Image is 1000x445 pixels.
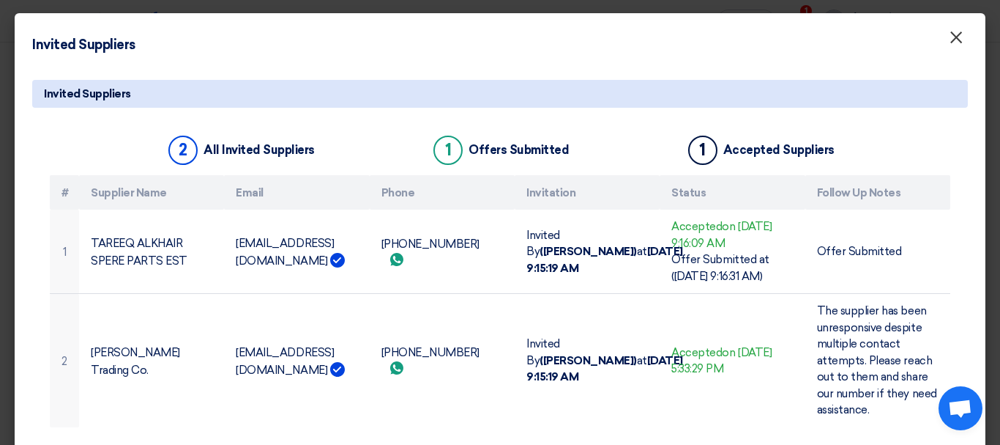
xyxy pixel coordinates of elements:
font: Invited Suppliers [32,37,135,53]
font: 1 [445,140,452,160]
font: Status [671,186,706,199]
font: # [61,186,69,199]
img: Verified Account [330,253,345,268]
font: [EMAIL_ADDRESS][DOMAIN_NAME] [236,346,334,377]
font: × [949,26,963,56]
font: at [637,354,647,367]
font: Invited Suppliers [44,87,131,100]
font: [PHONE_NUMBER] [381,346,480,359]
font: [DATE] 9:15:19 AM [526,245,683,275]
font: ([PERSON_NAME]) [540,354,637,367]
font: TAREEQ ALKHAIR SPERE PARTS EST [91,237,187,268]
font: Offer Submitted at ([DATE] 9:16:31 AM) [671,253,769,283]
font: 2 [179,140,187,160]
font: [PERSON_NAME] Trading Co. [91,346,180,377]
font: at [637,245,647,258]
font: 1 [699,140,706,160]
font: Email [236,186,264,199]
font: Offers Submitted [469,143,569,157]
font: The supplier has been unresponsive despite multiple contact attempts. Please reach out to them an... [817,304,937,416]
font: Offer Submitted [817,245,902,258]
font: Invitation [526,186,575,199]
font: [PHONE_NUMBER] [381,238,480,251]
font: ([PERSON_NAME]) [540,245,637,258]
font: [EMAIL_ADDRESS][DOMAIN_NAME] [236,237,334,268]
font: Accepted Suppliers [723,143,835,157]
font: Accepted [671,220,722,233]
font: Phone [381,186,415,199]
div: Open chat [939,386,982,430]
button: Close [937,23,975,53]
font: on [DATE] 9:16:09 AM [671,220,772,250]
font: Invited By [526,229,560,259]
font: Invited By [526,337,560,367]
font: 1 [63,246,67,259]
font: Supplier Name [91,186,167,199]
img: Verified Account [330,362,345,377]
font: 2 [61,355,67,368]
font: on [DATE] 5:33:29 PM [671,346,772,376]
font: Accepted [671,346,722,359]
font: Follow Up Notes [817,186,901,199]
font: All Invited Suppliers [204,143,315,157]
